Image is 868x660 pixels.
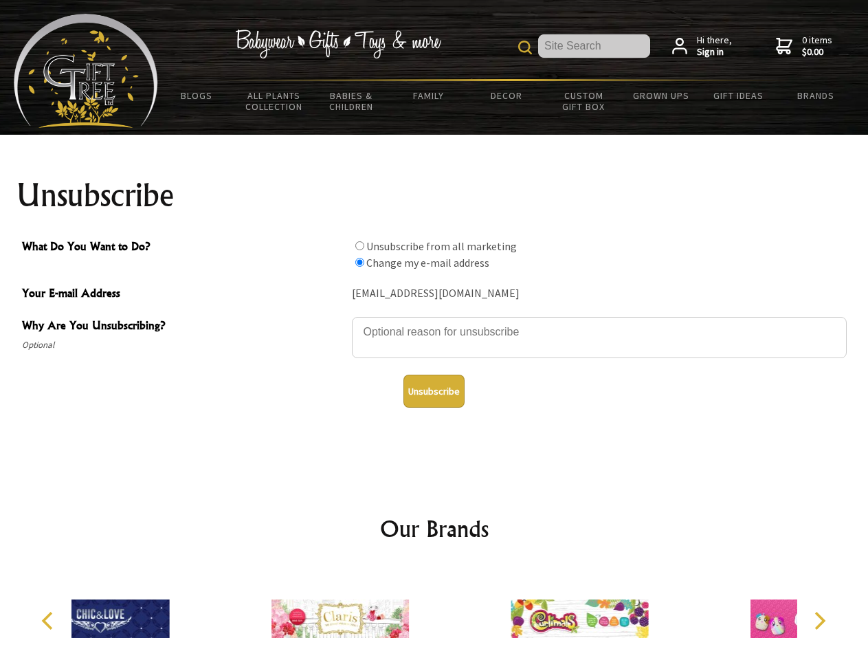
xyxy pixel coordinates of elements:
[366,256,489,269] label: Change my e-mail address
[22,285,345,305] span: Your E-mail Address
[352,317,847,358] textarea: Why Are You Unsubscribing?
[403,375,465,408] button: Unsubscribe
[355,258,364,267] input: What Do You Want to Do?
[776,34,832,58] a: 0 items$0.00
[352,283,847,305] div: [EMAIL_ADDRESS][DOMAIN_NAME]
[697,46,732,58] strong: Sign in
[545,81,623,121] a: Custom Gift Box
[700,81,777,110] a: Gift Ideas
[672,34,732,58] a: Hi there,Sign in
[34,606,65,636] button: Previous
[697,34,732,58] span: Hi there,
[538,34,650,58] input: Site Search
[236,81,313,121] a: All Plants Collection
[804,606,834,636] button: Next
[16,179,852,212] h1: Unsubscribe
[22,337,345,353] span: Optional
[355,241,364,250] input: What Do You Want to Do?
[518,41,532,54] img: product search
[390,81,468,110] a: Family
[366,239,517,253] label: Unsubscribe from all marketing
[802,34,832,58] span: 0 items
[22,317,345,337] span: Why Are You Unsubscribing?
[27,512,841,545] h2: Our Brands
[622,81,700,110] a: Grown Ups
[313,81,390,121] a: Babies & Children
[14,14,158,128] img: Babyware - Gifts - Toys and more...
[158,81,236,110] a: BLOGS
[235,30,441,58] img: Babywear - Gifts - Toys & more
[802,46,832,58] strong: $0.00
[467,81,545,110] a: Decor
[777,81,855,110] a: Brands
[22,238,345,258] span: What Do You Want to Do?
